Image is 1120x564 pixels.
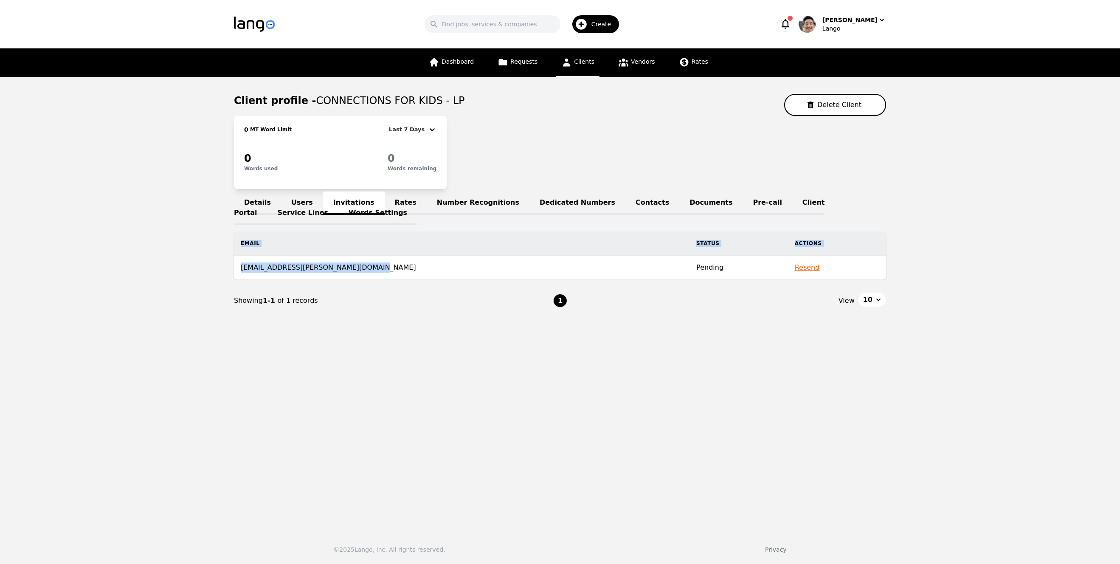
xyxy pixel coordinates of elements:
a: Rates [385,192,427,215]
span: 0 [244,126,248,133]
td: Pending [689,256,788,280]
button: 10 [858,293,886,307]
span: Vendors [631,58,655,65]
a: Details [234,192,281,215]
input: Find jobs, services & companies [425,15,560,33]
button: Create [560,12,625,37]
p: Words used [244,165,278,172]
div: © 2025 Lango, Inc. All rights reserved. [333,545,445,554]
th: Actions [788,231,886,256]
th: Email [234,231,689,256]
a: Dashboard [424,48,479,77]
td: [EMAIL_ADDRESS][PERSON_NAME][DOMAIN_NAME] [234,256,689,280]
button: Resend [795,262,820,273]
span: 0 [388,152,395,164]
span: Requests [510,58,537,65]
span: 10 [863,295,872,305]
a: Pre-call [743,192,792,215]
a: Client Portal [234,192,825,225]
a: Vendors [613,48,660,77]
a: Documents [679,192,743,215]
span: 1-1 [263,296,277,305]
h2: MT Word Limit [248,126,292,133]
button: User Profile[PERSON_NAME]Lango [799,16,886,33]
p: Words remaining [388,165,436,172]
a: Users [281,192,323,215]
h1: Client profile - [234,94,465,107]
button: Delete Client [784,94,886,116]
a: Requests [492,48,543,77]
nav: Page navigation [234,280,886,321]
span: Create [591,20,617,28]
div: Showing of 1 records [234,296,553,306]
a: Service Lines [267,202,339,225]
span: Clients [574,58,594,65]
a: Contacts [625,192,679,215]
span: View [839,296,855,306]
div: Last 7 Days [389,124,428,135]
a: Privacy [765,546,787,553]
a: Words Settings [338,202,417,225]
span: Dashboard [442,58,474,65]
span: Rates [692,58,708,65]
div: Lango [822,24,886,33]
span: CONNECTIONS FOR KIDS - LP [316,95,464,107]
a: Clients [556,48,599,77]
a: Rates [674,48,713,77]
a: Dedicated Numbers [529,192,625,215]
img: Logo [234,17,275,32]
img: User Profile [799,16,816,33]
th: Status [689,231,788,256]
span: 0 [244,152,251,164]
a: Number Recognitions [427,192,529,215]
div: [PERSON_NAME] [822,16,878,24]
